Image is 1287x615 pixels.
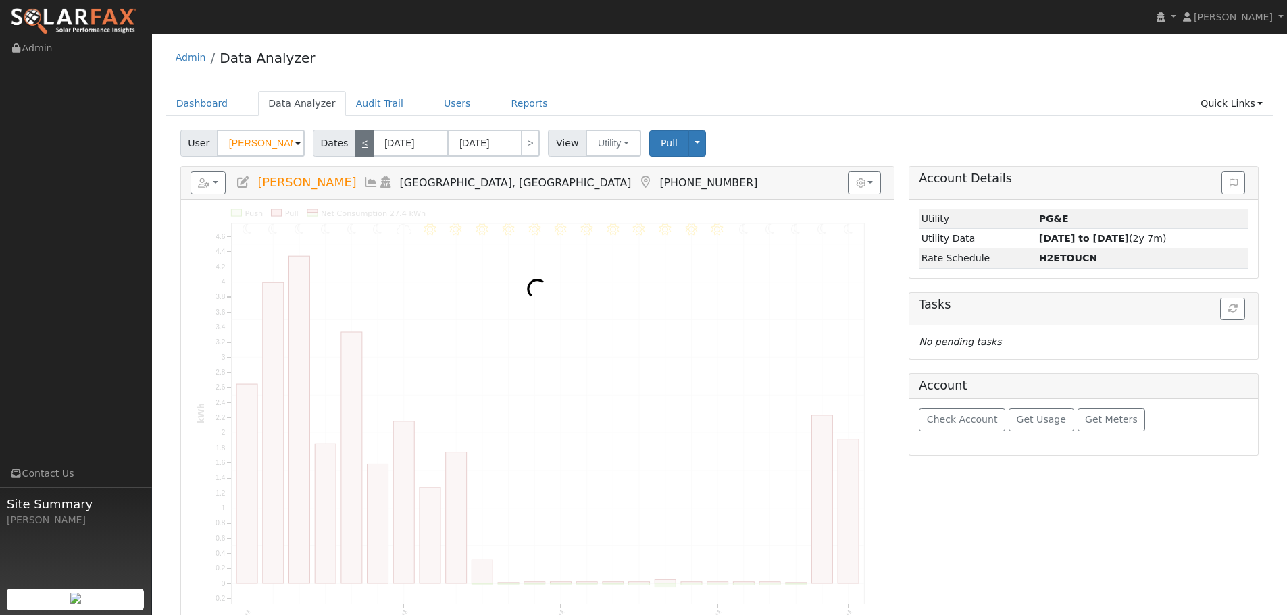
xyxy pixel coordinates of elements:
span: Check Account [927,414,998,425]
td: Utility Data [919,229,1036,248]
span: [PERSON_NAME] [1194,11,1273,22]
a: Map [638,176,653,189]
span: Get Meters [1085,414,1138,425]
span: [PERSON_NAME] [257,176,356,189]
button: Get Meters [1078,408,1146,431]
a: Data Analyzer [258,91,346,116]
td: Rate Schedule [919,248,1036,268]
img: retrieve [70,593,81,604]
h5: Account [919,379,967,392]
a: Audit Trail [346,91,413,116]
span: Get Usage [1017,414,1066,425]
span: Site Summary [7,495,145,513]
a: Data Analyzer [220,50,315,66]
span: [PHONE_NUMBER] [659,176,757,189]
a: Edit User (27942) [236,176,251,189]
h5: Account Details [919,171,1248,186]
span: [GEOGRAPHIC_DATA], [GEOGRAPHIC_DATA] [400,176,632,189]
span: (2y 7m) [1039,233,1167,244]
h5: Tasks [919,298,1248,312]
strong: H [1039,252,1097,263]
span: Pull [661,138,678,149]
button: Get Usage [1009,408,1074,431]
a: Multi-Series Graph [363,176,378,189]
input: Select a User [217,130,305,157]
a: Quick Links [1190,91,1273,116]
img: SolarFax [10,7,137,36]
div: [PERSON_NAME] [7,513,145,527]
a: Reports [501,91,558,116]
a: Admin [176,52,206,63]
button: Pull [649,130,689,157]
i: No pending tasks [919,336,1001,347]
a: > [521,130,540,157]
a: < [355,130,374,157]
strong: ID: 16455362, authorized: 03/26/25 [1039,213,1069,224]
strong: [DATE] to [DATE] [1039,233,1129,244]
button: Check Account [919,408,1005,431]
button: Issue History [1221,171,1245,194]
span: User [180,130,218,157]
span: View [548,130,586,157]
a: Dashboard [166,91,238,116]
button: Refresh [1220,298,1245,321]
a: Login As (last Never) [378,176,393,189]
td: Utility [919,209,1036,229]
span: Dates [313,130,356,157]
button: Utility [586,130,641,157]
a: Users [434,91,481,116]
